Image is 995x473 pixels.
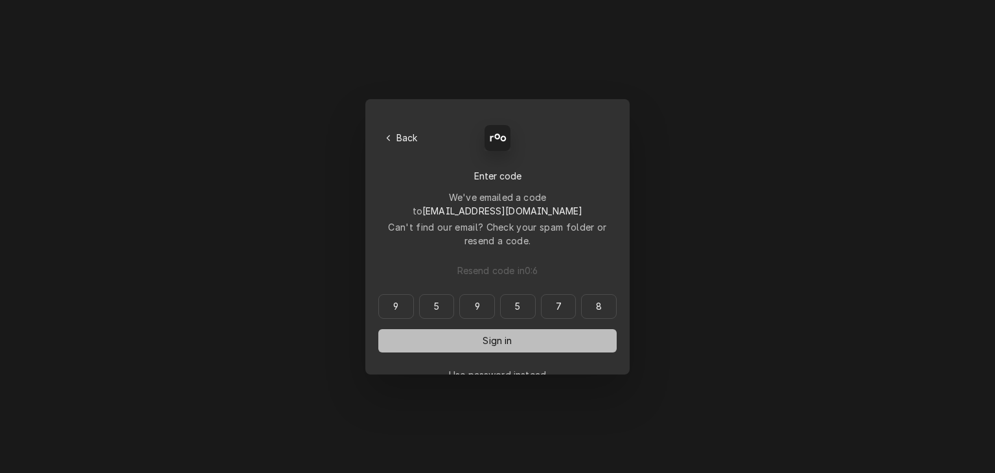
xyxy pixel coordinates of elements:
[413,205,583,216] span: to
[378,259,617,283] button: Resend code in0:6
[378,129,426,147] button: Back
[378,190,617,218] div: We've emailed a code
[422,205,582,216] span: [EMAIL_ADDRESS][DOMAIN_NAME]
[455,264,541,277] span: Resend code in 0 : 6
[480,334,514,347] span: Sign in
[378,329,617,352] button: Sign in
[378,220,617,248] div: Can't find our email? Check your spam folder or resend a code.
[449,368,546,382] a: Go to Email and password form
[394,131,420,144] span: Back
[378,169,617,183] div: Enter code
